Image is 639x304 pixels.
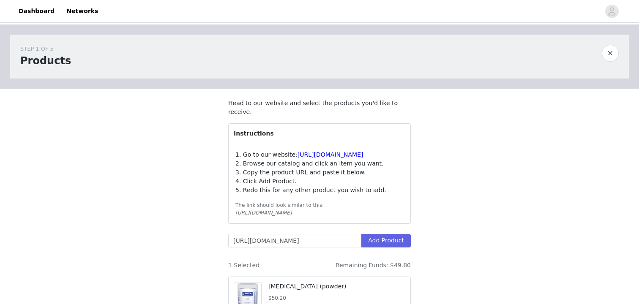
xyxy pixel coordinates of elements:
[336,261,411,270] span: Remaining Funds: $49.80
[268,294,405,302] h5: $50.20
[61,2,103,21] a: Networks
[20,53,71,68] h1: Products
[228,234,361,247] input: Store Product URL
[14,2,60,21] a: Dashboard
[235,186,404,195] p: 5. Redo this for any other product you wish to add.
[228,261,259,270] span: 1 Selected
[298,151,363,158] a: [URL][DOMAIN_NAME]
[235,201,404,209] div: The link should look similar to this:
[235,168,404,177] p: 3. Copy the product URL and paste it below.
[229,124,410,143] div: Instructions
[361,234,411,247] button: Add Product
[235,177,404,186] p: 4. Click Add Product.
[235,150,404,159] p: 1. Go to our website:
[235,159,404,168] p: 2. Browse our catalog and click an item you want.
[268,282,405,291] p: [MEDICAL_DATA] (powder)
[235,209,404,217] div: [URL][DOMAIN_NAME]
[228,99,411,117] p: Head to our website and select the products you'd like to receive.
[608,5,616,18] div: avatar
[20,45,71,53] div: STEP 1 OF 5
